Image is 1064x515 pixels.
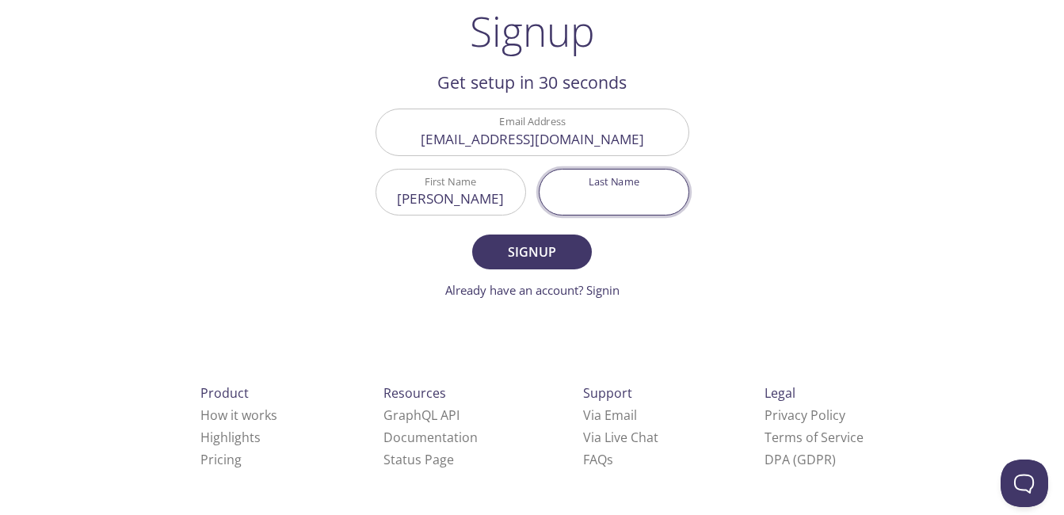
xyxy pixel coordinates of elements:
[200,384,249,402] span: Product
[1001,460,1048,507] iframe: Help Scout Beacon - Open
[383,451,454,468] a: Status Page
[200,451,242,468] a: Pricing
[470,7,595,55] h1: Signup
[490,241,574,263] span: Signup
[383,384,446,402] span: Resources
[765,384,795,402] span: Legal
[583,384,632,402] span: Support
[383,406,460,424] a: GraphQL API
[765,451,836,468] a: DPA (GDPR)
[472,235,591,269] button: Signup
[583,406,637,424] a: Via Email
[383,429,478,446] a: Documentation
[583,429,658,446] a: Via Live Chat
[607,451,613,468] span: s
[765,406,845,424] a: Privacy Policy
[200,429,261,446] a: Highlights
[376,69,689,96] h2: Get setup in 30 seconds
[445,282,620,298] a: Already have an account? Signin
[200,406,277,424] a: How it works
[583,451,613,468] a: FAQ
[765,429,864,446] a: Terms of Service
